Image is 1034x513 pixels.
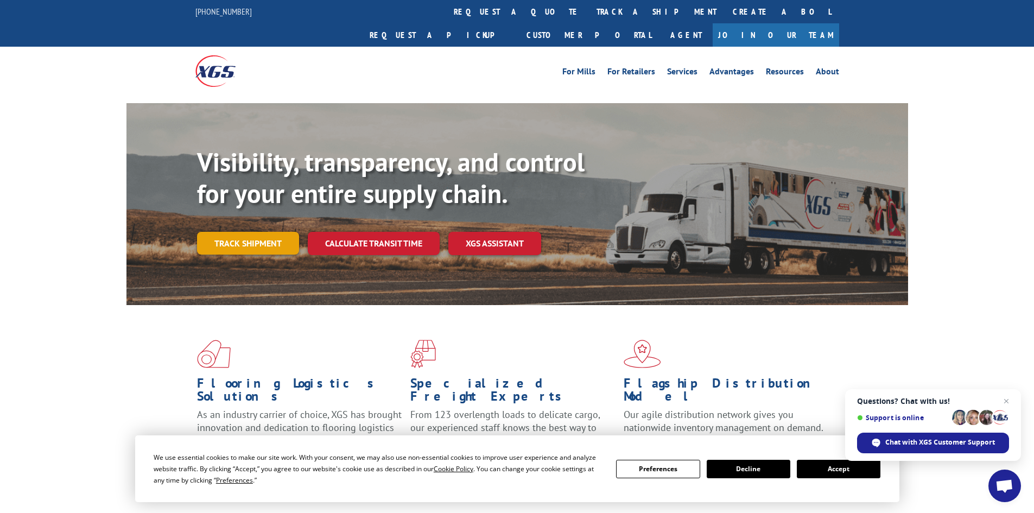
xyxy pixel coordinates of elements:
span: Chat with XGS Customer Support [885,438,995,447]
span: Our agile distribution network gives you nationwide inventory management on demand. [624,408,823,434]
span: Questions? Chat with us! [857,397,1009,406]
a: Resources [766,67,804,79]
a: Agent [659,23,713,47]
span: Preferences [216,476,253,485]
a: Calculate transit time [308,232,440,255]
b: Visibility, transparency, and control for your entire supply chain. [197,145,585,210]
a: Track shipment [197,232,299,255]
h1: Specialized Freight Experts [410,377,616,408]
a: [PHONE_NUMBER] [195,6,252,17]
a: XGS ASSISTANT [448,232,541,255]
span: Support is online [857,414,948,422]
a: About [816,67,839,79]
div: Open chat [988,470,1021,502]
button: Decline [707,460,790,478]
div: Chat with XGS Customer Support [857,433,1009,453]
h1: Flagship Distribution Model [624,377,829,408]
img: xgs-icon-flagship-distribution-model-red [624,340,661,368]
img: xgs-icon-focused-on-flooring-red [410,340,436,368]
a: Advantages [709,67,754,79]
img: xgs-icon-total-supply-chain-intelligence-red [197,340,231,368]
span: Cookie Policy [434,464,473,473]
a: Customer Portal [518,23,659,47]
p: From 123 overlength loads to delicate cargo, our experienced staff knows the best way to move you... [410,408,616,457]
button: Preferences [616,460,700,478]
div: We use essential cookies to make our site work. With your consent, we may also use non-essential ... [154,452,603,486]
span: As an industry carrier of choice, XGS has brought innovation and dedication to flooring logistics... [197,408,402,447]
span: Close chat [1000,395,1013,408]
a: Request a pickup [361,23,518,47]
button: Accept [797,460,880,478]
a: For Mills [562,67,595,79]
a: Services [667,67,697,79]
a: For Retailers [607,67,655,79]
h1: Flooring Logistics Solutions [197,377,402,408]
a: Join Our Team [713,23,839,47]
div: Cookie Consent Prompt [135,435,899,502]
